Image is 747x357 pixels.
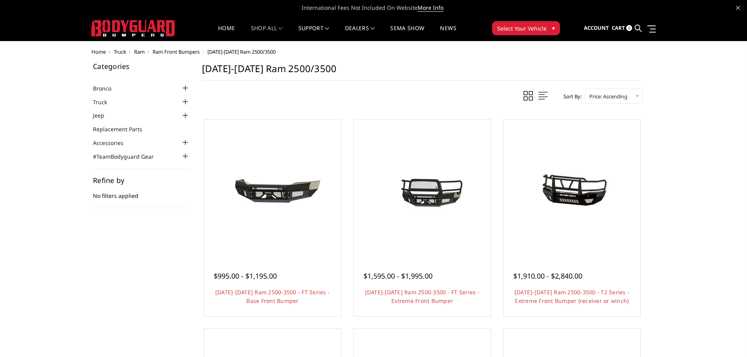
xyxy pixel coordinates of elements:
span: $1,595.00 - $1,995.00 [364,271,433,281]
a: 2019-2025 Ram 2500-3500 - FT Series - Base Front Bumper [206,121,339,255]
a: Truck [114,48,126,55]
a: [DATE]-[DATE] Ram 2500-3500 - FT Series - Extreme Front Bumper [365,288,480,304]
a: Jeep [93,111,114,120]
a: Home [218,25,235,41]
div: No filters applied [93,177,190,208]
img: BODYGUARD BUMPERS [91,20,176,36]
a: Cart 0 [612,18,632,39]
a: News [440,25,456,41]
a: More Info [418,4,443,12]
h1: [DATE]-[DATE] Ram 2500/3500 [202,63,643,81]
span: Select Your Vehicle [497,24,547,33]
a: Ram [134,48,145,55]
span: ▾ [552,24,555,32]
span: 0 [626,25,632,31]
span: $995.00 - $1,195.00 [214,271,277,281]
span: Account [584,24,609,31]
a: [DATE]-[DATE] Ram 2500-3500 - T2 Series - Extreme Front Bumper (receiver or winch) [514,288,629,304]
a: [DATE]-[DATE] Ram 2500-3500 - FT Series - Base Front Bumper [215,288,330,304]
a: Bronco [93,84,121,92]
a: Ram Front Bumpers [153,48,200,55]
a: Support [298,25,329,41]
a: shop all [251,25,283,41]
a: Truck [93,98,117,106]
img: 2019-2025 Ram 2500-3500 - T2 Series - Extreme Front Bumper (receiver or winch) [509,159,634,217]
a: 2019-2025 Ram 2500-3500 - T2 Series - Extreme Front Bumper (receiver or winch) 2019-2025 Ram 2500... [505,121,639,255]
img: 2019-2025 Ram 2500-3500 - FT Series - Base Front Bumper [210,159,335,217]
span: [DATE]-[DATE] Ram 2500/3500 [207,48,276,55]
a: Accessories [93,139,133,147]
a: #TeamBodyguard Gear [93,152,164,161]
h5: Categories [93,63,190,70]
button: Select Your Vehicle [492,21,560,35]
span: $1,910.00 - $2,840.00 [513,271,582,281]
a: 2019-2025 Ram 2500-3500 - FT Series - Extreme Front Bumper 2019-2025 Ram 2500-3500 - FT Series - ... [356,121,489,255]
a: SEMA Show [390,25,424,41]
span: Cart [612,24,625,31]
a: Dealers [345,25,375,41]
a: Home [91,48,106,55]
a: Account [584,18,609,39]
label: Sort By: [559,91,582,102]
h5: Refine by [93,177,190,184]
a: Replacement Parts [93,125,152,133]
